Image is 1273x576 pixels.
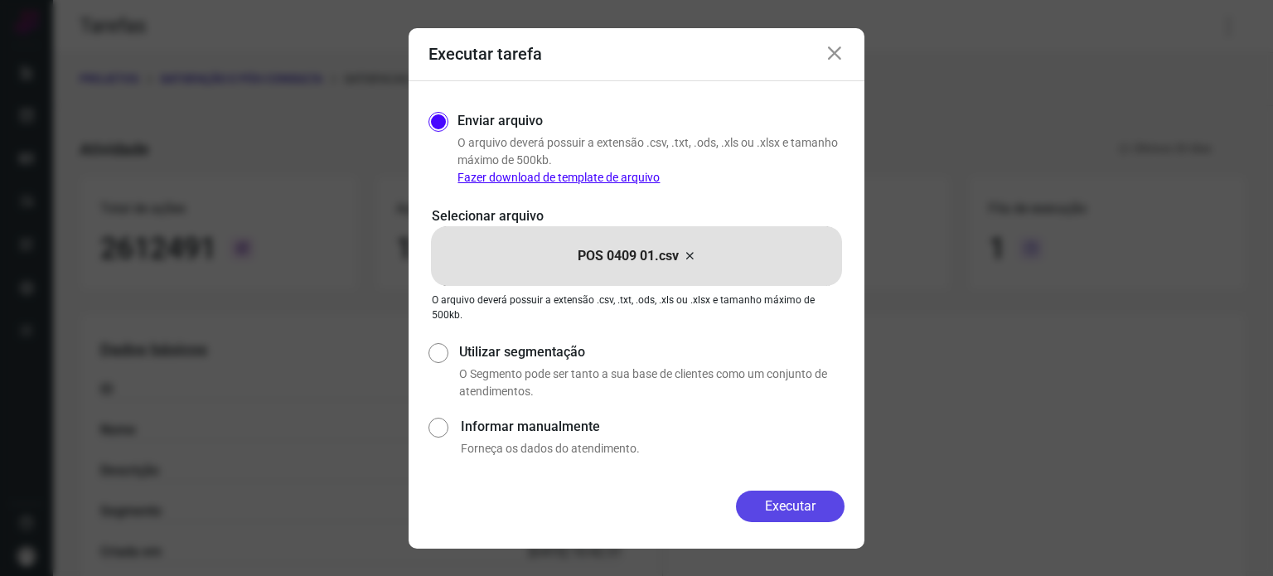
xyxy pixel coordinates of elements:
a: Fazer download de template de arquivo [457,171,660,184]
p: Forneça os dados do atendimento. [461,440,845,457]
button: Executar [736,491,845,522]
p: O arquivo deverá possuir a extensão .csv, .txt, .ods, .xls ou .xlsx e tamanho máximo de 500kb. [457,134,845,186]
p: POS 0409 01.csv [578,246,679,266]
h3: Executar tarefa [428,44,542,64]
p: Selecionar arquivo [432,206,841,226]
label: Informar manualmente [461,417,845,437]
p: O Segmento pode ser tanto a sua base de clientes como um conjunto de atendimentos. [459,365,845,400]
label: Enviar arquivo [457,111,543,131]
label: Utilizar segmentação [459,342,845,362]
p: O arquivo deverá possuir a extensão .csv, .txt, .ods, .xls ou .xlsx e tamanho máximo de 500kb. [432,293,841,322]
